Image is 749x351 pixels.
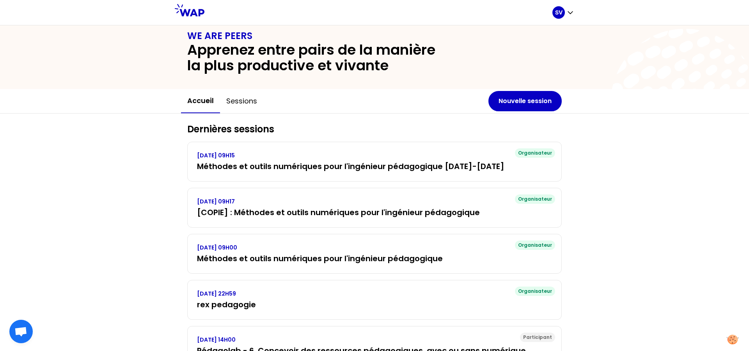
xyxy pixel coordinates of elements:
[488,91,562,111] button: Nouvelle session
[555,9,563,16] p: SV
[197,336,552,344] p: [DATE] 14H00
[515,241,555,250] div: Organisateur
[515,287,555,296] div: Organisateur
[197,244,552,251] p: [DATE] 09H00
[520,333,555,342] div: Participant
[9,320,33,343] a: Ouvrir le chat
[187,30,562,42] h1: WE ARE PEERS
[197,151,552,159] p: [DATE] 09H15
[197,290,552,298] p: [DATE] 22H59
[515,148,555,158] div: Organisateur
[187,42,449,73] h2: Apprenez entre pairs de la manière la plus productive et vivante
[197,161,552,172] h3: Méthodes et outils numériques pour l'ingénieur pédagogique [DATE]-[DATE]
[197,198,552,205] p: [DATE] 09H17
[197,207,552,218] h3: [COPIE] : Méthodes et outils numériques pour l'ingénieur pédagogique
[187,123,562,135] h2: Dernières sessions
[220,89,263,113] button: Sessions
[552,6,574,19] button: SV
[515,194,555,204] div: Organisateur
[181,89,220,113] button: Accueil
[197,299,552,310] h3: rex pedagogie
[197,253,552,264] h3: Méthodes et outils numériques pour l'ingénieur pédagogique
[197,151,552,172] a: [DATE] 09H15Méthodes et outils numériques pour l'ingénieur pédagogique [DATE]-[DATE]
[722,330,743,349] button: Manage your preferences about cookies
[197,290,552,310] a: [DATE] 22H59rex pedagogie
[197,198,552,218] a: [DATE] 09H17[COPIE] : Méthodes et outils numériques pour l'ingénieur pédagogique
[197,244,552,264] a: [DATE] 09H00Méthodes et outils numériques pour l'ingénieur pédagogique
